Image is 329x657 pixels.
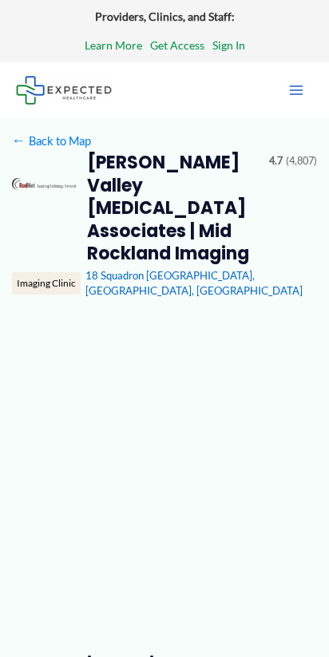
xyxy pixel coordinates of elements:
[279,73,313,107] button: Main menu toggle
[16,76,112,104] img: Expected Healthcare Logo - side, dark font, small
[12,133,26,148] span: ←
[12,272,81,295] div: Imaging Clinic
[150,35,204,56] a: Get Access
[286,152,317,171] span: (4,807)
[95,10,235,23] strong: Providers, Clinics, and Staff:
[87,152,258,265] h2: [PERSON_NAME] Valley [MEDICAL_DATA] Associates | Mid Rockland Imaging
[212,35,245,56] a: Sign In
[85,269,303,296] a: 18 Squadron [GEOGRAPHIC_DATA], [GEOGRAPHIC_DATA], [GEOGRAPHIC_DATA]
[12,130,91,152] a: ←Back to Map
[269,152,283,171] span: 4.7
[85,35,142,56] a: Learn More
